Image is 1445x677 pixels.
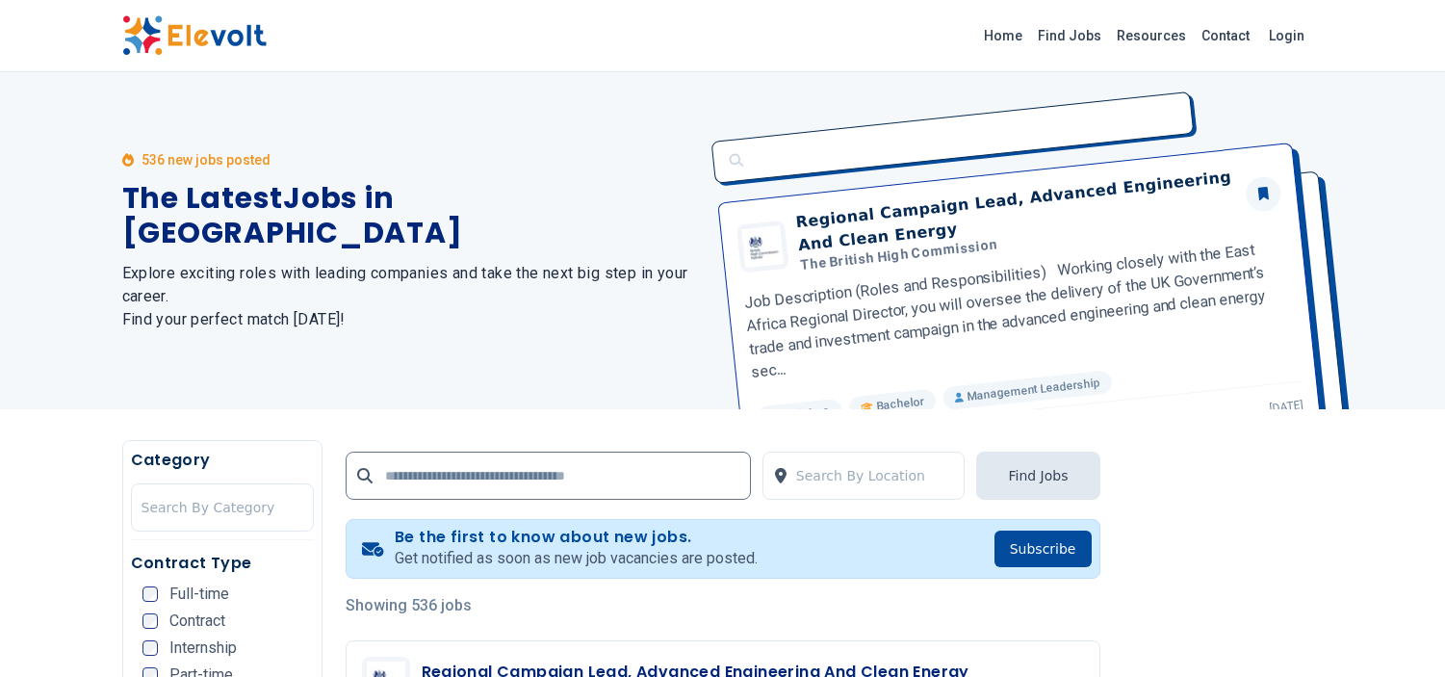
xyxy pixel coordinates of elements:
[169,586,229,602] span: Full-time
[346,594,1100,617] p: Showing 536 jobs
[1194,20,1257,51] a: Contact
[131,552,314,575] h5: Contract Type
[1030,20,1109,51] a: Find Jobs
[169,640,237,656] span: Internship
[1257,16,1316,55] a: Login
[976,452,1099,500] button: Find Jobs
[994,531,1092,567] button: Subscribe
[122,181,700,250] h1: The Latest Jobs in [GEOGRAPHIC_DATA]
[395,528,758,547] h4: Be the first to know about new jobs.
[131,449,314,472] h5: Category
[122,262,700,331] h2: Explore exciting roles with leading companies and take the next big step in your career. Find you...
[976,20,1030,51] a: Home
[122,15,267,56] img: Elevolt
[142,150,271,169] p: 536 new jobs posted
[142,613,158,629] input: Contract
[395,547,758,570] p: Get notified as soon as new job vacancies are posted.
[169,613,225,629] span: Contract
[142,586,158,602] input: Full-time
[1109,20,1194,51] a: Resources
[142,640,158,656] input: Internship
